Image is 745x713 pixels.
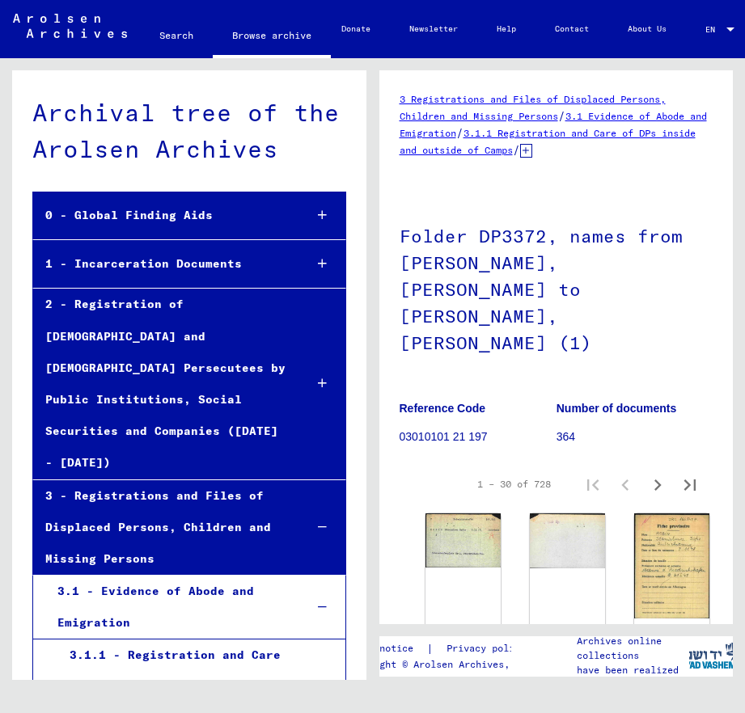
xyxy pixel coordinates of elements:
[45,576,292,639] div: 3.1 - Evidence of Abode and Emigration
[345,640,426,657] a: Legal notice
[33,480,291,576] div: 3 - Registrations and Files of Displaced Persons, Children and Missing Persons
[33,248,291,280] div: 1 - Incarceration Documents
[400,402,486,415] b: Reference Code
[322,10,390,49] a: Donate
[456,125,464,140] span: /
[33,200,291,231] div: 0 - Global Finding Aids
[674,468,706,500] button: Last page
[345,657,545,672] p: Copyright © Arolsen Archives, 2021
[577,663,688,692] p: have been realized in partnership with
[400,199,713,377] h1: Folder DP3372, names from [PERSON_NAME], [PERSON_NAME] to [PERSON_NAME], [PERSON_NAME] (1)
[140,16,213,55] a: Search
[577,619,688,663] p: The Arolsen Archives online collections
[425,513,501,567] img: 001.jpg
[213,16,331,58] a: Browse archive
[635,623,708,632] a: DocID: 68804656
[608,10,686,49] a: About Us
[33,289,291,479] div: 2 - Registration of [DEMOGRAPHIC_DATA] and [DEMOGRAPHIC_DATA] Persecutees by Public Institutions,...
[13,14,127,38] img: Arolsen_neg.svg
[426,623,499,632] a: DocID: 68804657
[641,468,674,500] button: Next page
[390,10,477,49] a: Newsletter
[558,108,565,123] span: /
[530,513,605,568] img: 002.jpg
[434,640,545,657] a: Privacy policy
[535,10,608,49] a: Contact
[477,477,551,492] div: 1 – 30 of 728
[705,25,723,34] span: EN
[577,468,609,500] button: First page
[513,142,520,157] span: /
[609,468,641,500] button: Previous page
[32,95,346,167] div: Archival tree of the Arolsen Archives
[634,513,709,618] img: 001.jpg
[400,93,666,122] a: 3 Registrations and Files of Displaced Persons, Children and Missing Persons
[345,640,545,657] div: |
[531,623,603,632] a: DocID: 68804657
[557,428,713,445] p: 364
[681,635,742,676] img: yv_logo.png
[477,10,535,49] a: Help
[400,127,696,156] a: 3.1.1 Registration and Care of DPs inside and outside of Camps
[557,402,677,415] b: Number of documents
[400,428,556,445] p: 03010101 21 197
